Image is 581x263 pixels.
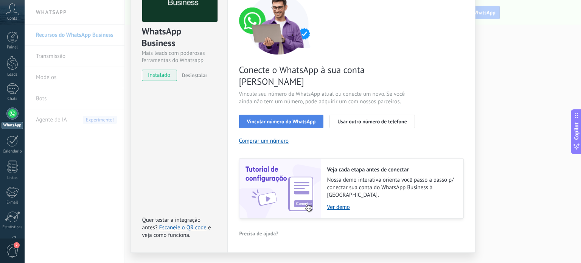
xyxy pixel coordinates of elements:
div: Mais leads com poderosas ferramentas do Whatsapp [142,50,216,64]
h2: Veja cada etapa antes de conectar [327,166,456,173]
span: Vincular número do WhatsApp [247,119,316,124]
div: Calendário [2,149,23,154]
button: Desinstalar [179,70,207,81]
a: Ver demo [327,204,456,211]
span: Vincule seu número de WhatsApp atual ou conecte um novo. Se você ainda não tem um número, pode ad... [239,90,419,106]
span: Nossa demo interativa orienta você passo a passo p/ conectar sua conta do WhatsApp Business à [GE... [327,176,456,199]
div: Listas [2,176,23,181]
button: Usar outro número de telefone [329,115,415,128]
span: Precisa de ajuda? [239,231,278,236]
span: e veja como funciona. [142,224,211,239]
div: WhatsApp [2,122,23,129]
div: Chats [2,96,23,101]
span: Conecte o WhatsApp à sua conta [PERSON_NAME] [239,64,419,87]
button: Vincular número do WhatsApp [239,115,324,128]
span: Copilot [573,122,580,140]
span: Usar outro número de telefone [337,119,407,124]
button: Precisa de ajuda? [239,228,279,239]
span: Quer testar a integração antes? [142,216,200,231]
div: Painel [2,45,23,50]
button: Comprar um número [239,137,289,145]
div: WhatsApp Business [142,25,216,50]
span: instalado [142,70,177,81]
div: E-mail [2,200,23,205]
span: Conta [7,16,17,21]
span: 2 [14,242,20,248]
a: Escaneie o QR code [159,224,207,231]
span: Desinstalar [182,72,207,79]
div: Leads [2,72,23,77]
div: Estatísticas [2,225,23,230]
